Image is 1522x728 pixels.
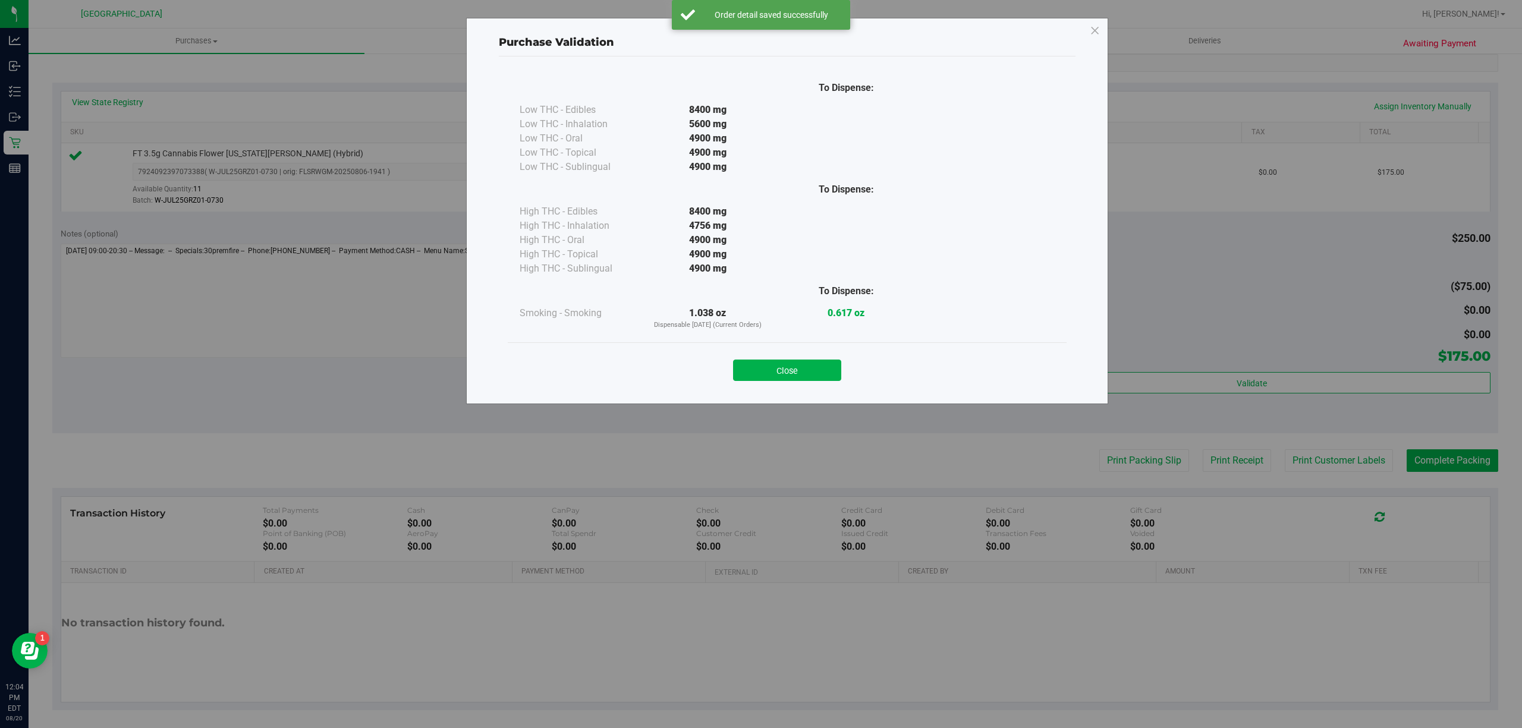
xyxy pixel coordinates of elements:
div: 8400 mg [639,103,777,117]
span: Purchase Validation [499,36,614,49]
div: Low THC - Edibles [520,103,639,117]
div: 4900 mg [639,160,777,174]
iframe: Resource center [12,633,48,669]
div: Low THC - Inhalation [520,117,639,131]
div: 8400 mg [639,204,777,219]
div: Order detail saved successfully [702,9,841,21]
div: High THC - Inhalation [520,219,639,233]
div: 4900 mg [639,146,777,160]
button: Close [733,360,841,381]
p: Dispensable [DATE] (Current Orders) [639,320,777,330]
div: High THC - Sublingual [520,261,639,276]
div: High THC - Oral [520,233,639,247]
strong: 0.617 oz [828,307,864,319]
div: High THC - Edibles [520,204,639,219]
div: Low THC - Sublingual [520,160,639,174]
div: To Dispense: [777,182,916,197]
div: Smoking - Smoking [520,306,639,320]
div: Low THC - Oral [520,131,639,146]
div: To Dispense: [777,284,916,298]
div: 5600 mg [639,117,777,131]
div: High THC - Topical [520,247,639,261]
div: 4900 mg [639,247,777,261]
iframe: Resource center unread badge [35,631,49,645]
div: To Dispense: [777,81,916,95]
div: 4756 mg [639,219,777,233]
div: Low THC - Topical [520,146,639,160]
div: 4900 mg [639,131,777,146]
div: 4900 mg [639,261,777,276]
div: 1.038 oz [639,306,777,330]
div: 4900 mg [639,233,777,247]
